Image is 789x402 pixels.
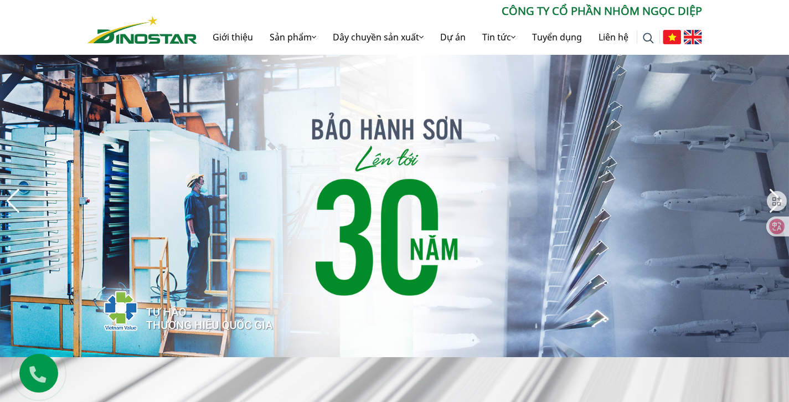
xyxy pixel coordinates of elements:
[684,30,702,44] img: English
[432,19,474,55] a: Dự án
[87,14,197,43] a: Nhôm Dinostar
[590,19,637,55] a: Liên hệ
[71,271,275,346] img: thqg
[197,3,702,19] p: CÔNG TY CỔ PHẦN NHÔM NGỌC DIỆP
[6,189,20,213] div: Previous slide
[524,19,590,55] a: Tuyển dụng
[204,19,261,55] a: Giới thiệu
[324,19,432,55] a: Dây chuyền sản xuất
[87,16,197,44] img: Nhôm Dinostar
[474,19,524,55] a: Tin tức
[663,30,681,44] img: Tiếng Việt
[261,19,324,55] a: Sản phẩm
[643,33,654,44] img: search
